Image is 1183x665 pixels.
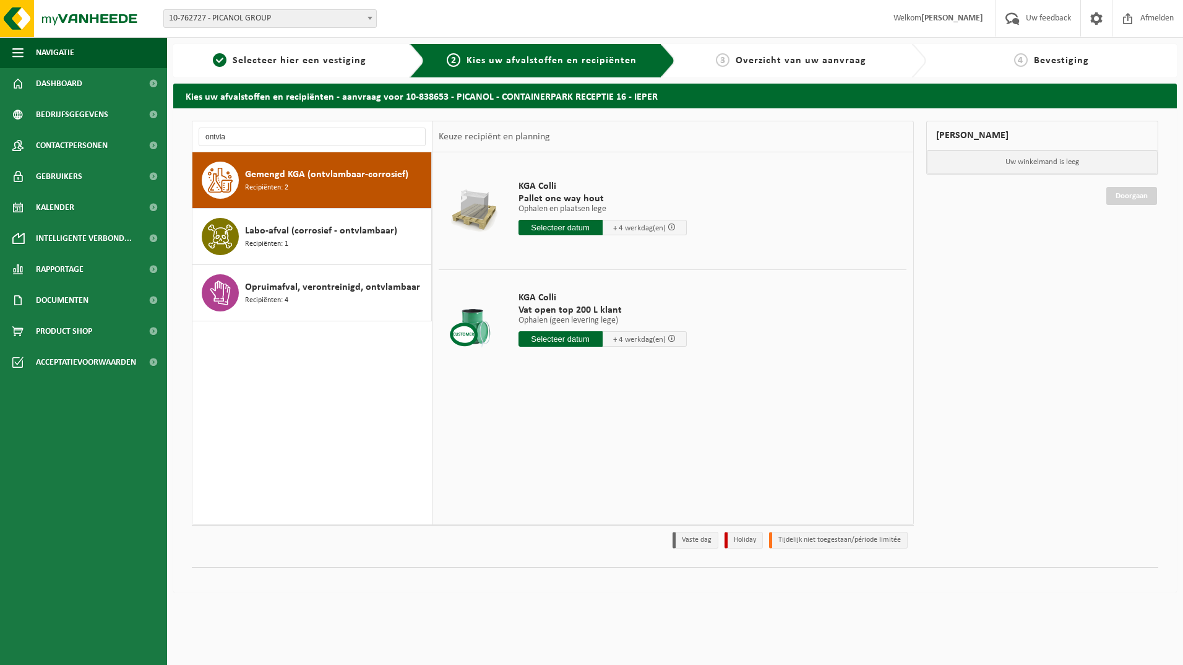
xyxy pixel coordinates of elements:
[192,265,432,321] button: Opruimafval, verontreinigd, ontvlambaar Recipiënten: 4
[518,220,603,235] input: Selecteer datum
[36,68,82,99] span: Dashboard
[36,223,132,254] span: Intelligente verbond...
[245,280,420,295] span: Opruimafval, verontreinigd, ontvlambaar
[518,331,603,347] input: Selecteer datum
[518,193,687,205] span: Pallet one way hout
[192,209,432,265] button: Labo-afval (corrosief - ontvlambaar) Recipiënten: 1
[173,84,1177,108] h2: Kies uw afvalstoffen en recipiënten - aanvraag voor 10-838653 - PICANOL - CONTAINERPARK RECEPTIE ...
[36,254,84,285] span: Rapportage
[926,121,1159,150] div: [PERSON_NAME]
[927,150,1158,174] p: Uw winkelmand is leeg
[245,224,397,238] span: Labo-afval (corrosief - ontvlambaar)
[192,152,432,209] button: Gemengd KGA (ontvlambaar-corrosief) Recipiënten: 2
[725,532,763,549] li: Holiday
[716,53,729,67] span: 3
[36,316,92,347] span: Product Shop
[233,56,366,66] span: Selecteer hier een vestiging
[36,37,74,68] span: Navigatie
[36,130,108,161] span: Contactpersonen
[467,56,637,66] span: Kies uw afvalstoffen en recipiënten
[163,9,377,28] span: 10-762727 - PICANOL GROUP
[1106,187,1157,205] a: Doorgaan
[36,99,108,130] span: Bedrijfsgegevens
[518,180,687,193] span: KGA Colli
[1014,53,1028,67] span: 4
[164,10,376,27] span: 10-762727 - PICANOL GROUP
[36,285,88,316] span: Documenten
[769,532,908,549] li: Tijdelijk niet toegestaan/période limitée
[432,121,556,152] div: Keuze recipiënt en planning
[447,53,460,67] span: 2
[518,304,687,316] span: Vat open top 200 L klant
[518,292,687,304] span: KGA Colli
[213,53,226,67] span: 1
[613,336,666,344] span: + 4 werkdag(en)
[245,182,288,194] span: Recipiënten: 2
[673,532,718,549] li: Vaste dag
[1034,56,1089,66] span: Bevestiging
[36,192,74,223] span: Kalender
[36,347,136,378] span: Acceptatievoorwaarden
[179,53,400,68] a: 1Selecteer hier een vestiging
[518,205,687,214] p: Ophalen en plaatsen lege
[36,161,82,192] span: Gebruikers
[736,56,866,66] span: Overzicht van uw aanvraag
[245,167,408,182] span: Gemengd KGA (ontvlambaar-corrosief)
[613,224,666,232] span: + 4 werkdag(en)
[245,295,288,306] span: Recipiënten: 4
[245,238,288,250] span: Recipiënten: 1
[518,316,687,325] p: Ophalen (geen levering lege)
[921,14,983,23] strong: [PERSON_NAME]
[199,128,426,146] input: Materiaal zoeken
